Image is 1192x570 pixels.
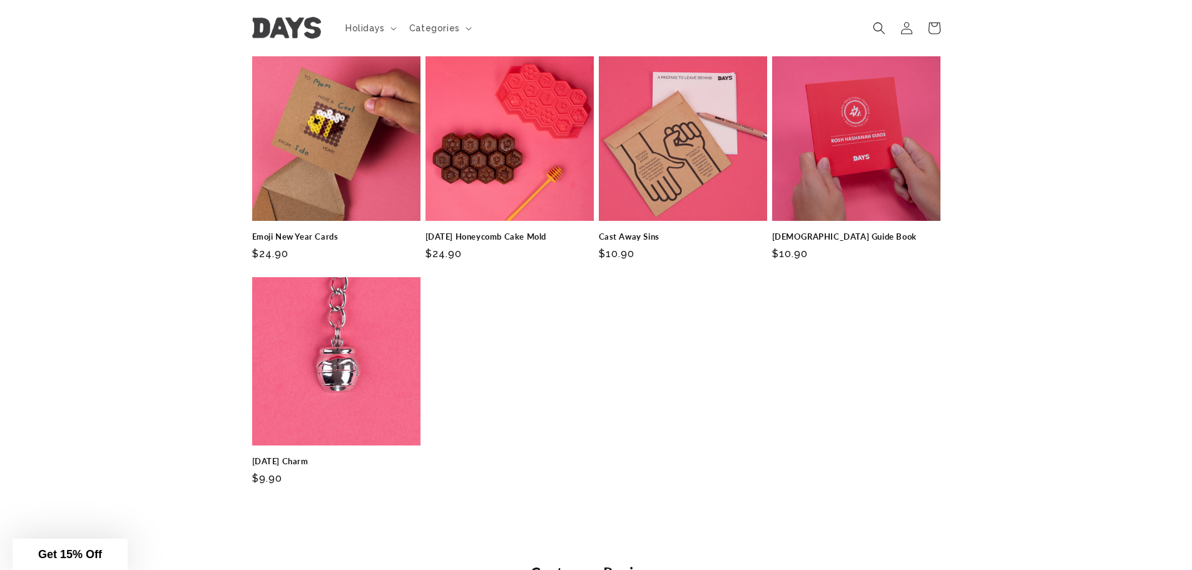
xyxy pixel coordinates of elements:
[338,15,402,41] summary: Holidays
[865,14,893,42] summary: Search
[599,232,767,242] a: Cast Away Sins
[38,548,102,561] span: Get 15% Off
[772,232,940,242] a: [DEMOGRAPHIC_DATA] Guide Book
[13,539,128,570] div: Get 15% Off
[252,456,420,467] a: [DATE] Charm
[409,23,460,34] span: Categories
[252,232,420,242] a: Emoji New Year Cards
[425,232,594,242] a: [DATE] Honeycomb Cake Mold
[252,18,321,39] img: Days United
[345,23,385,34] span: Holidays
[402,15,477,41] summary: Categories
